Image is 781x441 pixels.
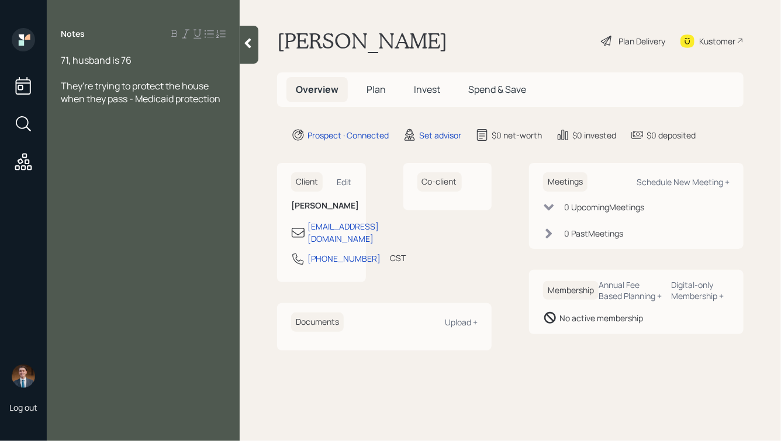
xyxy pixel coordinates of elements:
h6: Co-client [417,172,462,192]
div: $0 net-worth [492,129,542,141]
h6: [PERSON_NAME] [291,201,352,211]
h1: [PERSON_NAME] [277,28,447,54]
span: They're trying to protect the house when they pass - Medicaid protection [61,79,220,105]
span: 71, husband is 76 [61,54,132,67]
div: Upload + [445,317,478,328]
h6: Membership [543,281,599,300]
div: Edit [337,176,352,187]
div: Prospect · Connected [307,129,389,141]
div: Log out [9,402,37,413]
div: [EMAIL_ADDRESS][DOMAIN_NAME] [307,220,379,245]
label: Notes [61,28,85,40]
div: Set advisor [419,129,461,141]
div: CST [390,252,406,264]
h6: Documents [291,312,344,332]
div: No active membership [559,312,643,324]
h6: Meetings [543,172,588,192]
h6: Client [291,172,323,192]
div: Digital-only Membership + [672,279,730,301]
div: Schedule New Meeting + [637,176,730,187]
img: hunter_neumayer.jpg [12,364,35,388]
div: $0 deposited [647,129,696,141]
div: Plan Delivery [618,35,665,47]
span: Spend & Save [468,83,526,96]
div: $0 invested [572,129,616,141]
div: [PHONE_NUMBER] [307,252,381,265]
div: Annual Fee Based Planning + [599,279,662,301]
div: Kustomer [699,35,735,47]
span: Overview [296,83,338,96]
div: 0 Upcoming Meeting s [564,201,644,213]
span: Plan [367,83,386,96]
div: 0 Past Meeting s [564,227,623,239]
span: Invest [414,83,440,96]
